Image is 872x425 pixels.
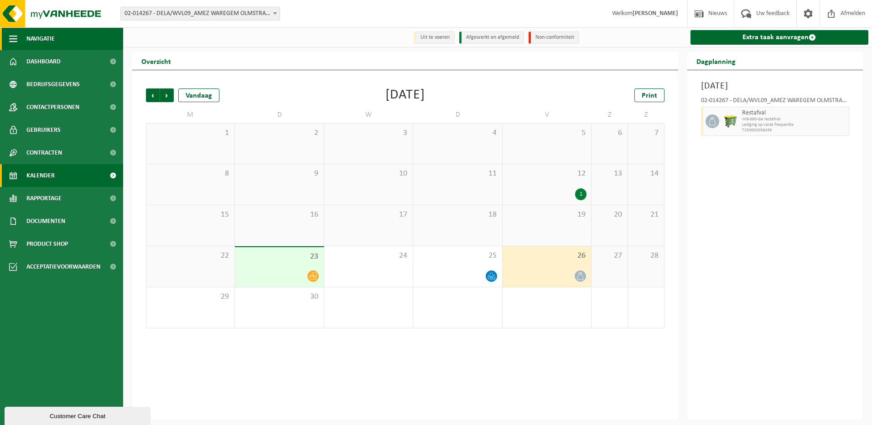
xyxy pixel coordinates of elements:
span: 02-014267 - DELA/WVL09_AMEZ WAREGEM OLMSTRAAT - WAREGEM [120,7,280,21]
span: 20 [596,210,623,220]
td: Z [628,107,664,123]
span: Kalender [26,164,55,187]
span: 5 [507,128,587,138]
span: 17 [329,210,408,220]
td: W [324,107,413,123]
span: 13 [596,169,623,179]
div: [DATE] [385,88,425,102]
span: 26 [507,251,587,261]
span: 21 [633,210,659,220]
span: 27 [596,251,623,261]
h2: Dagplanning [687,52,745,70]
span: 14 [633,169,659,179]
span: 29 [151,292,230,302]
span: T250002058439 [742,128,847,133]
td: M [146,107,235,123]
span: 1 [151,128,230,138]
span: Restafval [742,109,847,117]
span: 2 [239,128,319,138]
span: Print [642,92,657,99]
span: 12 [507,169,587,179]
span: 4 [418,128,497,138]
span: 18 [418,210,497,220]
span: 22 [151,251,230,261]
span: 28 [633,251,659,261]
span: Contactpersonen [26,96,79,119]
span: 7 [633,128,659,138]
li: Non-conformiteit [529,31,579,44]
span: WB-660-GA restafval [742,117,847,122]
td: D [413,107,502,123]
span: Lediging op vaste frequentie [742,122,847,128]
span: 02-014267 - DELA/WVL09_AMEZ WAREGEM OLMSTRAAT - WAREGEM [121,7,280,20]
td: Z [592,107,628,123]
span: 24 [329,251,408,261]
span: 6 [596,128,623,138]
span: Volgende [160,88,174,102]
span: Documenten [26,210,65,233]
span: 23 [239,252,319,262]
span: Gebruikers [26,119,61,141]
span: 15 [151,210,230,220]
td: D [235,107,324,123]
span: 11 [418,169,497,179]
span: 3 [329,128,408,138]
h3: [DATE] [701,79,850,93]
span: 10 [329,169,408,179]
span: 8 [151,169,230,179]
h2: Overzicht [132,52,180,70]
span: Dashboard [26,50,61,73]
strong: [PERSON_NAME] [633,10,678,17]
span: Bedrijfsgegevens [26,73,80,96]
iframe: chat widget [5,405,152,425]
span: Rapportage [26,187,62,210]
span: Product Shop [26,233,68,255]
span: 30 [239,292,319,302]
div: 1 [575,188,587,200]
td: V [503,107,592,123]
span: 16 [239,210,319,220]
span: Navigatie [26,27,55,50]
span: 19 [507,210,587,220]
li: Afgewerkt en afgemeld [459,31,524,44]
span: 9 [239,169,319,179]
li: Uit te voeren [414,31,455,44]
div: Vandaag [178,88,219,102]
img: WB-0660-HPE-GN-50 [724,114,737,128]
a: Print [634,88,664,102]
span: Acceptatievoorwaarden [26,255,100,278]
span: Vorige [146,88,160,102]
span: Contracten [26,141,62,164]
span: 25 [418,251,497,261]
a: Extra taak aanvragen [690,30,869,45]
div: 02-014267 - DELA/WVL09_AMEZ WAREGEM OLMSTRAAT - WAREGEM [701,98,850,107]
